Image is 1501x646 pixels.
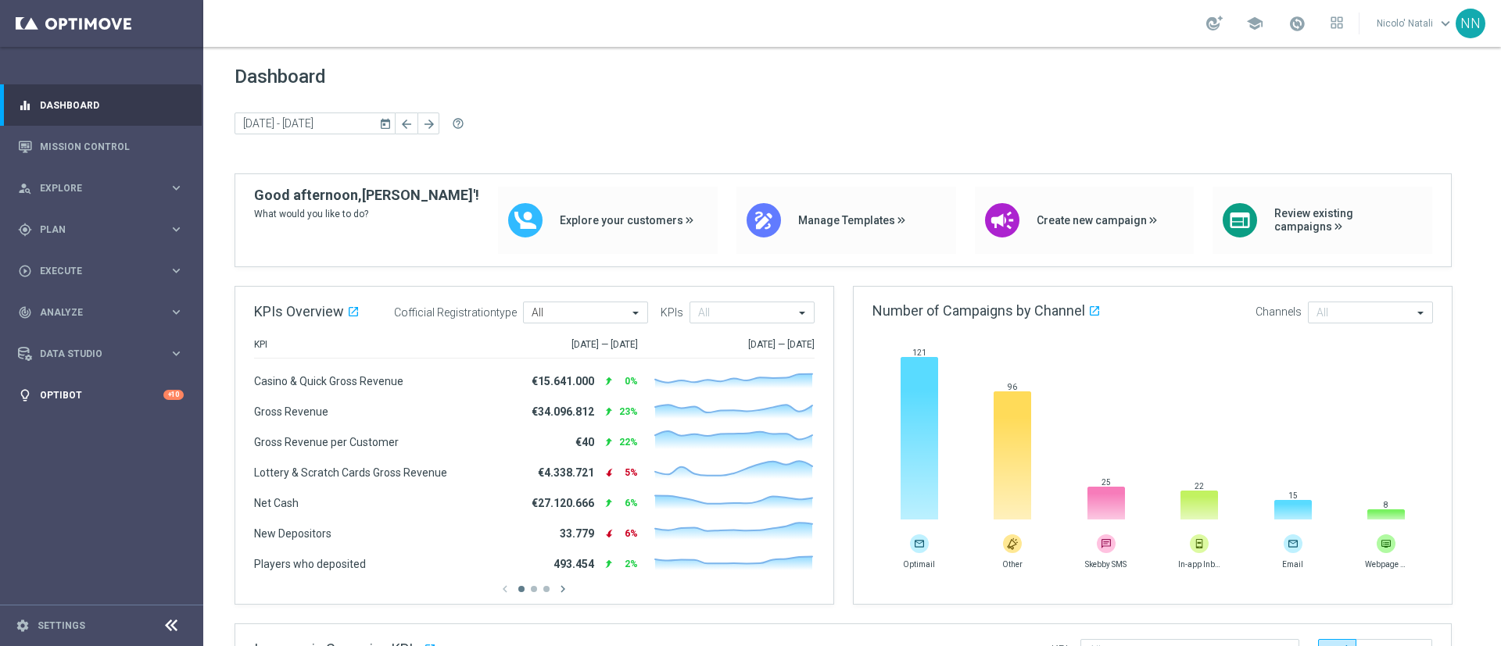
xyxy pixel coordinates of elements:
[40,374,163,416] a: Optibot
[169,346,184,361] i: keyboard_arrow_right
[17,265,184,277] button: play_circle_outline Execute keyboard_arrow_right
[1456,9,1485,38] div: NN
[17,141,184,153] button: Mission Control
[18,98,32,112] i: equalizer
[169,180,184,195] i: keyboard_arrow_right
[18,126,184,167] div: Mission Control
[18,181,169,195] div: Explore
[18,223,32,237] i: gps_fixed
[40,225,169,234] span: Plan
[17,182,184,195] button: person_search Explore keyboard_arrow_right
[17,348,184,360] button: Data Studio keyboard_arrow_right
[18,264,169,278] div: Execute
[40,308,169,317] span: Analyze
[40,126,184,167] a: Mission Control
[18,223,169,237] div: Plan
[169,305,184,319] i: keyboard_arrow_right
[163,390,184,400] div: +10
[18,84,184,126] div: Dashboard
[17,389,184,402] button: lightbulb Optibot +10
[16,619,30,633] i: settings
[18,374,184,416] div: Optibot
[40,349,169,359] span: Data Studio
[1246,15,1263,32] span: school
[18,181,32,195] i: person_search
[17,223,184,236] button: gps_fixed Plan keyboard_arrow_right
[38,621,85,630] a: Settings
[1375,12,1456,35] a: Nicolo' Natalikeyboard_arrow_down
[17,306,184,319] button: track_changes Analyze keyboard_arrow_right
[17,99,184,112] button: equalizer Dashboard
[169,222,184,237] i: keyboard_arrow_right
[18,264,32,278] i: play_circle_outline
[18,388,32,402] i: lightbulb
[18,305,169,319] div: Analyze
[1437,15,1454,32] span: keyboard_arrow_down
[40,84,184,126] a: Dashboard
[18,305,32,319] i: track_changes
[18,347,169,361] div: Data Studio
[40,184,169,193] span: Explore
[169,263,184,278] i: keyboard_arrow_right
[40,266,169,276] span: Execute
